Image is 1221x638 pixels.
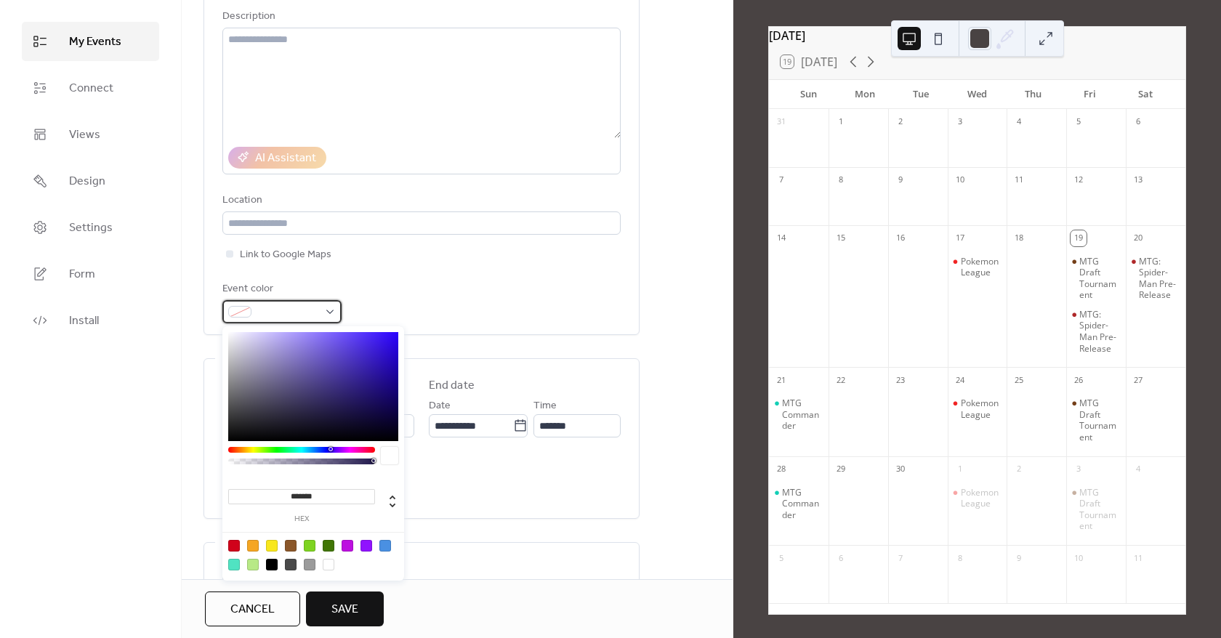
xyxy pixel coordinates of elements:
[22,22,159,61] a: My Events
[69,266,95,283] span: Form
[22,254,159,294] a: Form
[948,397,1007,420] div: Pokemon League
[1130,550,1146,566] div: 11
[949,80,1005,109] div: Wed
[892,372,908,388] div: 23
[22,301,159,340] a: Install
[892,230,908,246] div: 16
[379,540,391,552] div: #4A90E2
[1139,256,1180,301] div: MTG: Spider-Man Pre-Release
[228,515,375,523] label: hex
[304,559,315,570] div: #9B9B9B
[1011,372,1027,388] div: 25
[228,540,240,552] div: #D0021B
[222,8,618,25] div: Description
[285,540,297,552] div: #8B572A
[769,487,829,521] div: MTG Commander
[773,550,789,566] div: 5
[1130,114,1146,130] div: 6
[833,230,849,246] div: 15
[833,550,849,566] div: 6
[360,540,372,552] div: #9013FE
[247,540,259,552] div: #F5A623
[893,80,949,109] div: Tue
[952,230,968,246] div: 17
[1071,461,1087,477] div: 3
[952,172,968,188] div: 10
[1079,487,1120,532] div: MTG Draft Tournament
[961,487,1002,509] div: Pokemon League
[22,161,159,201] a: Design
[1130,230,1146,246] div: 20
[22,68,159,108] a: Connect
[837,80,892,109] div: Mon
[1079,256,1120,301] div: MTG Draft Tournament
[952,372,968,388] div: 24
[833,461,849,477] div: 29
[1005,80,1061,109] div: Thu
[961,256,1002,278] div: Pokemon League
[1066,487,1126,532] div: MTG Draft Tournament
[1079,397,1120,443] div: MTG Draft Tournament
[769,397,829,432] div: MTG Commander
[1061,80,1117,109] div: Fri
[952,550,968,566] div: 8
[69,80,113,97] span: Connect
[533,397,557,415] span: Time
[1071,550,1087,566] div: 10
[429,397,451,415] span: Date
[1011,172,1027,188] div: 11
[1079,309,1120,354] div: MTG: Spider-Man Pre-Release
[266,540,278,552] div: #F8E71C
[892,461,908,477] div: 30
[429,377,475,395] div: End date
[1011,230,1027,246] div: 18
[323,559,334,570] div: #FFFFFF
[892,550,908,566] div: 7
[1071,372,1087,388] div: 26
[69,126,100,144] span: Views
[1011,461,1027,477] div: 2
[773,461,789,477] div: 28
[228,559,240,570] div: #50E3C2
[69,219,113,237] span: Settings
[1130,172,1146,188] div: 13
[833,114,849,130] div: 1
[773,372,789,388] div: 21
[781,80,837,109] div: Sun
[230,601,275,618] span: Cancel
[222,280,339,298] div: Event color
[69,312,99,330] span: Install
[342,540,353,552] div: #BD10E0
[1011,114,1027,130] div: 4
[205,591,300,626] a: Cancel
[952,461,968,477] div: 1
[948,487,1007,509] div: Pokemon League
[304,540,315,552] div: #7ED321
[1066,397,1126,443] div: MTG Draft Tournament
[1071,114,1087,130] div: 5
[285,559,297,570] div: #4A4A4A
[69,33,121,51] span: My Events
[306,591,384,626] button: Save
[331,601,358,618] span: Save
[833,172,849,188] div: 8
[22,208,159,247] a: Settings
[69,173,105,190] span: Design
[1066,256,1126,301] div: MTG Draft Tournament
[773,172,789,188] div: 7
[948,256,1007,278] div: Pokemon League
[782,397,823,432] div: MTG Commander
[1130,372,1146,388] div: 27
[892,172,908,188] div: 9
[22,115,159,154] a: Views
[952,114,968,130] div: 3
[1126,256,1185,301] div: MTG: Spider-Man Pre-Release
[1066,309,1126,354] div: MTG: Spider-Man Pre-Release
[1118,80,1174,109] div: Sat
[1011,550,1027,566] div: 9
[1130,461,1146,477] div: 4
[892,114,908,130] div: 2
[240,246,331,264] span: Link to Google Maps
[247,559,259,570] div: #B8E986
